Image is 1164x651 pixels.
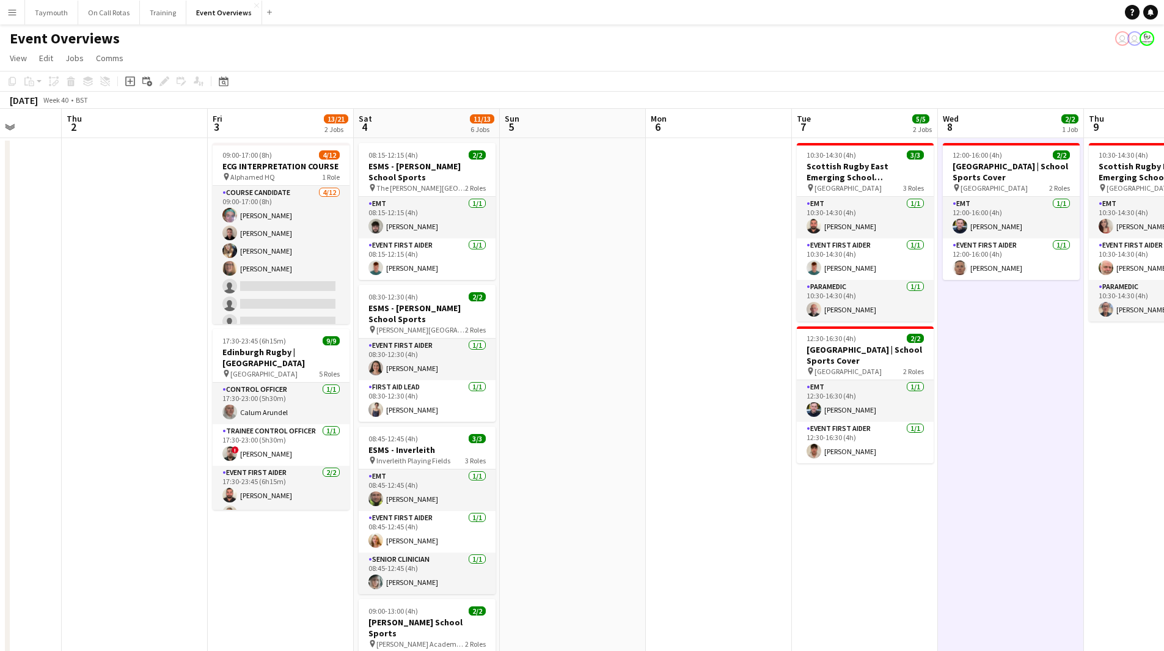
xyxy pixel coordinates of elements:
button: Taymouth [25,1,78,24]
app-user-avatar: Operations Team [1115,31,1130,46]
app-user-avatar: Operations Team [1127,31,1142,46]
button: Event Overviews [186,1,262,24]
button: Training [140,1,186,24]
span: View [10,53,27,64]
a: Jobs [60,50,89,66]
a: Comms [91,50,128,66]
a: Edit [34,50,58,66]
a: View [5,50,32,66]
div: [DATE] [10,94,38,106]
app-user-avatar: Operations Manager [1140,31,1154,46]
button: On Call Rotas [78,1,140,24]
div: BST [76,95,88,105]
span: Week 40 [40,95,71,105]
span: Edit [39,53,53,64]
h1: Event Overviews [10,29,120,48]
span: Comms [96,53,123,64]
span: Jobs [65,53,84,64]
